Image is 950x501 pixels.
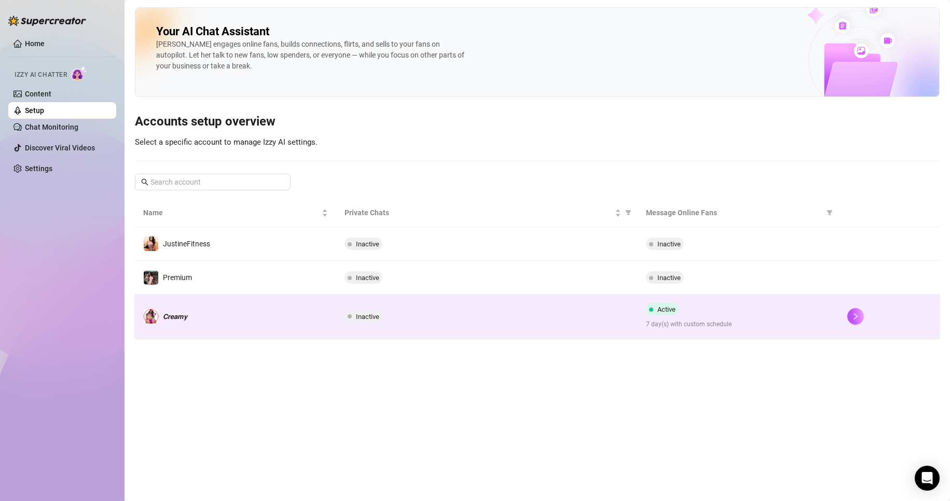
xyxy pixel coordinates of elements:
span: Select a specific account to manage Izzy AI settings. [135,137,318,147]
span: Premium [163,273,192,282]
th: Name [135,199,336,227]
img: AI Chatter [71,66,87,81]
span: Active [657,305,676,313]
span: Private Chats [345,207,613,218]
span: filter [824,205,835,220]
span: Inactive [657,240,681,248]
a: Settings [25,164,52,173]
img: JustineFitness [144,236,158,251]
a: Discover Viral Videos [25,144,95,152]
a: Chat Monitoring [25,123,78,131]
span: filter [827,210,833,216]
span: filter [623,205,634,220]
div: Open Intercom Messenger [915,466,940,491]
img: Premium [144,270,158,285]
span: Inactive [657,274,681,282]
span: Name [143,207,320,218]
button: right [847,308,864,325]
img: logo-BBDzfeDw.svg [8,16,86,26]
span: Message Online Fans [646,207,822,218]
span: 𝘾𝙧𝙚𝙖𝙢𝙮 [163,312,187,321]
a: Home [25,39,45,48]
span: Inactive [356,313,379,321]
span: JustineFitness [163,240,210,248]
span: search [141,178,148,186]
span: 7 day(s) with custom schedule [646,319,831,329]
div: [PERSON_NAME] engages online fans, builds connections, flirts, and sells to your fans on autopilo... [156,39,467,72]
span: filter [625,210,631,216]
img: 𝘾𝙧𝙚𝙖𝙢𝙮 [144,309,158,324]
th: Private Chats [336,199,638,227]
a: Setup [25,106,44,115]
span: right [852,313,859,320]
span: Inactive [356,240,379,248]
h2: Your AI Chat Assistant [156,24,269,39]
a: Content [25,90,51,98]
input: Search account [150,176,276,188]
span: Izzy AI Chatter [15,70,67,80]
span: Inactive [356,274,379,282]
h3: Accounts setup overview [135,114,940,130]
